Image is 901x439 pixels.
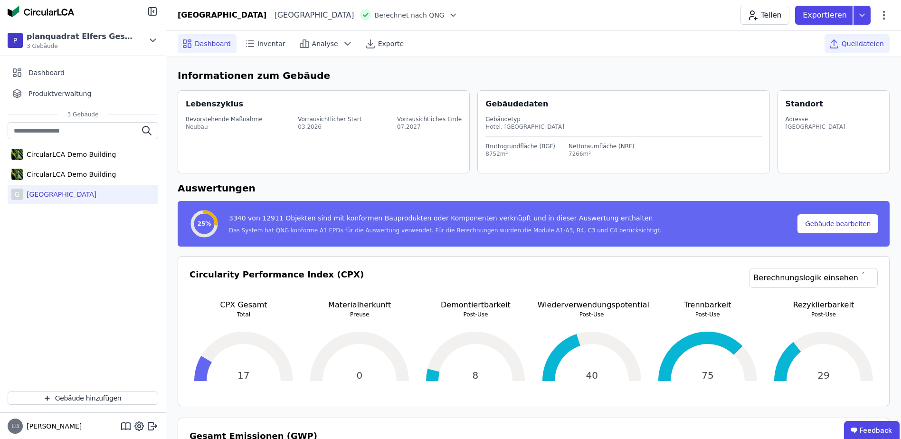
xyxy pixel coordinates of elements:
[485,115,761,123] div: Gebäudetyp
[178,68,890,83] h6: Informationen zum Gebäude
[654,311,762,318] p: Post-Use
[186,98,243,110] div: Lebenszyklus
[569,150,635,158] div: 7266m²
[538,311,646,318] p: Post-Use
[421,299,530,311] p: Demontiertbarkeit
[654,299,762,311] p: Trennbarkeit
[485,143,555,150] div: Bruttogrundfläche (BGF)
[178,10,266,21] div: [GEOGRAPHIC_DATA]
[195,39,231,48] span: Dashboard
[23,421,82,431] span: [PERSON_NAME]
[11,147,23,162] img: CircularLCA Demo Building
[312,39,338,48] span: Analyse
[305,311,414,318] p: Preuse
[229,213,662,227] div: 3340 von 12911 Objekten sind mit konformen Bauprodukten oder Komponenten verknüpft und in dieser ...
[190,268,364,299] h3: Circularity Performance Index (CPX)
[23,190,96,199] div: [GEOGRAPHIC_DATA]
[257,39,285,48] span: Inventar
[27,42,136,50] span: 3 Gebäude
[485,150,555,158] div: 8752m²
[11,167,23,182] img: CircularLCA Demo Building
[485,123,761,131] div: Hotel, [GEOGRAPHIC_DATA]
[842,39,884,48] span: Quelldateien
[186,115,263,123] div: Bevorstehende Maßnahme
[786,98,823,110] div: Standort
[8,391,158,405] button: Gebäude hinzufügen
[186,123,263,131] div: Neubau
[397,115,462,123] div: Vorrausichtliches Ende
[769,311,878,318] p: Post-Use
[298,123,361,131] div: 03.2026
[28,68,65,77] span: Dashboard
[11,189,23,200] div: G
[797,214,878,233] button: Gebäude bearbeiten
[749,268,878,288] a: Berechnungslogik einsehen
[229,227,662,234] div: Das System hat QNG konforme A1 EPDs für die Auswertung verwendet. Für die Berechnungen wurden die...
[298,115,361,123] div: Vorrausichtlicher Start
[305,299,414,311] p: Materialherkunft
[569,143,635,150] div: Nettoraumfläche (NRF)
[740,6,789,25] button: Teilen
[375,10,445,20] span: Berechnet nach QNG
[378,39,404,48] span: Exporte
[769,299,878,311] p: Rezyklierbarkeit
[11,423,19,429] span: EB
[786,123,845,131] div: [GEOGRAPHIC_DATA]
[803,10,849,21] p: Exportieren
[198,220,211,228] span: 25%
[266,10,354,21] div: [GEOGRAPHIC_DATA]
[538,299,646,311] p: Wiederverwendungspotential
[178,181,890,195] h6: Auswertungen
[8,6,74,17] img: Concular
[190,299,298,311] p: CPX Gesamt
[28,89,91,98] span: Produktverwaltung
[58,111,108,118] span: 3 Gebäude
[485,98,769,110] div: Gebäudedaten
[23,170,116,179] div: CircularLCA Demo Building
[190,311,298,318] p: Total
[23,150,116,159] div: CircularLCA Demo Building
[27,31,136,42] div: planquadrat Elfers Geskes Krämer GmbH
[421,311,530,318] p: Post-Use
[397,123,462,131] div: 07.2027
[8,33,23,48] div: P
[786,115,845,123] div: Adresse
